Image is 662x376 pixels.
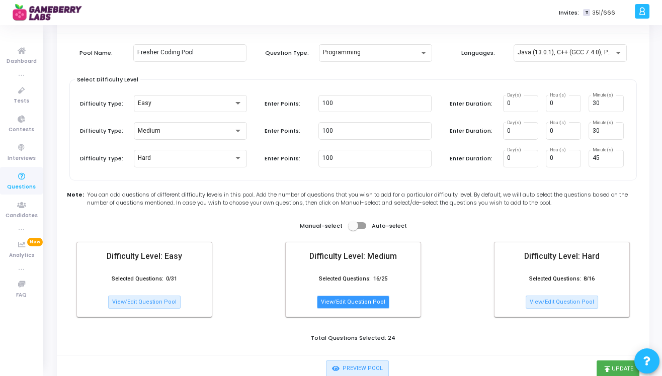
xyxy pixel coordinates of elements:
[265,127,310,135] label: Enter Points:
[8,154,36,163] span: Interviews
[138,154,151,161] span: Hard
[300,222,343,230] label: Manual-select
[112,275,163,284] label: Selected Questions:
[9,251,34,260] span: Analytics
[592,9,615,17] span: 351/666
[67,191,84,207] b: Note:
[265,49,310,57] label: Question Type:
[6,212,38,220] span: Candidates
[529,275,581,284] label: Selected Questions:
[559,9,579,17] label: Invites:
[80,100,125,108] label: Difficulty Type:
[584,275,587,284] label: 8
[450,100,495,108] label: Enter Duration:
[138,127,160,134] span: Medium
[9,126,34,134] span: Contests
[16,291,27,300] span: FAQ
[294,250,412,262] mat-card-title: Difficulty Level: Medium
[7,57,37,66] span: Dashboard
[372,222,407,230] label: Auto-select
[169,275,177,284] label: /31
[265,100,310,108] label: Enter Points:
[80,154,125,163] label: Difficulty Type:
[450,154,495,163] label: Enter Duration:
[603,364,612,373] i: publish
[13,3,88,23] img: logo
[166,275,169,284] label: 0
[108,296,181,309] button: View/Edit Question Pool
[587,275,595,284] label: /16
[79,49,125,57] label: Pool Name:
[526,296,598,309] button: View/Edit Question Pool
[323,49,361,56] span: Programming
[379,275,387,284] label: /25
[319,275,371,284] label: Selected Questions:
[138,100,151,107] span: Easy
[503,250,621,262] mat-card-title: Difficulty Level: Hard
[27,238,43,246] span: New
[7,183,36,192] span: Questions
[75,75,140,85] div: Select Difficulty Level
[450,127,495,135] label: Enter Duration:
[14,97,29,106] span: Tests
[265,154,310,163] label: Enter Points:
[461,49,507,57] label: Languages:
[85,250,204,262] mat-card-title: Difficulty Level: Easy
[373,275,379,284] label: 16
[311,334,395,342] label: Total Questions Selected: 24
[87,191,640,207] span: You can add questions of different difficulty levels in this pool. Add the number of questions th...
[583,9,590,17] span: T
[317,296,389,309] button: View/Edit Question Pool
[80,127,125,135] label: Difficulty Type:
